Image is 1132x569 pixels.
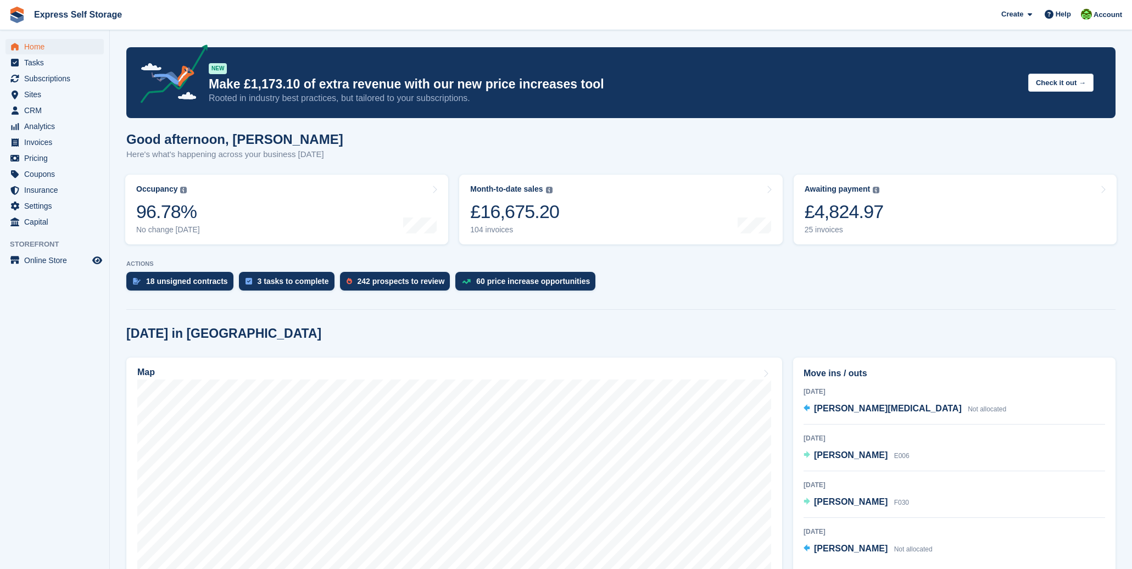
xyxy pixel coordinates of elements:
[136,200,200,223] div: 96.78%
[804,480,1105,490] div: [DATE]
[5,198,104,214] a: menu
[814,404,962,413] span: [PERSON_NAME][MEDICAL_DATA]
[873,187,879,193] img: icon-info-grey-7440780725fd019a000dd9b08b2336e03edf1995a4989e88bcd33f0948082b44.svg
[968,405,1006,413] span: Not allocated
[470,185,543,194] div: Month-to-date sales
[5,55,104,70] a: menu
[5,71,104,86] a: menu
[30,5,126,24] a: Express Self Storage
[24,214,90,230] span: Capital
[133,278,141,284] img: contract_signature_icon-13c848040528278c33f63329250d36e43548de30e8caae1d1a13099fd9432cc5.svg
[5,214,104,230] a: menu
[125,175,448,244] a: Occupancy 96.78% No change [DATE]
[462,279,471,284] img: price_increase_opportunities-93ffe204e8149a01c8c9dc8f82e8f89637d9d84a8eef4429ea346261dce0b2c0.svg
[209,92,1019,104] p: Rooted in industry best practices, but tailored to your subscriptions.
[24,150,90,166] span: Pricing
[136,185,177,194] div: Occupancy
[470,225,559,235] div: 104 invoices
[9,7,25,23] img: stora-icon-8386f47178a22dfd0bd8f6a31ec36ba5ce8667c1dd55bd0f319d3a0aa187defe.svg
[804,367,1105,380] h2: Move ins / outs
[126,272,239,296] a: 18 unsigned contracts
[814,497,888,506] span: [PERSON_NAME]
[804,433,1105,443] div: [DATE]
[126,260,1116,267] p: ACTIONS
[5,182,104,198] a: menu
[794,175,1117,244] a: Awaiting payment £4,824.97 25 invoices
[804,495,909,510] a: [PERSON_NAME] F030
[804,527,1105,537] div: [DATE]
[126,132,343,147] h1: Good afternoon, [PERSON_NAME]
[5,253,104,268] a: menu
[24,253,90,268] span: Online Store
[340,272,456,296] a: 242 prospects to review
[814,450,888,460] span: [PERSON_NAME]
[137,367,155,377] h2: Map
[239,272,340,296] a: 3 tasks to complete
[358,277,445,286] div: 242 prospects to review
[5,119,104,134] a: menu
[180,187,187,193] img: icon-info-grey-7440780725fd019a000dd9b08b2336e03edf1995a4989e88bcd33f0948082b44.svg
[804,387,1105,397] div: [DATE]
[1028,74,1094,92] button: Check it out →
[246,278,252,284] img: task-75834270c22a3079a89374b754ae025e5fb1db73e45f91037f5363f120a921f8.svg
[24,119,90,134] span: Analytics
[1001,9,1023,20] span: Create
[894,452,910,460] span: E006
[5,103,104,118] a: menu
[804,542,933,556] a: [PERSON_NAME] Not allocated
[455,272,601,296] a: 60 price increase opportunities
[209,63,227,74] div: NEW
[347,278,352,284] img: prospect-51fa495bee0391a8d652442698ab0144808aea92771e9ea1ae160a38d050c398.svg
[805,225,884,235] div: 25 invoices
[546,187,553,193] img: icon-info-grey-7440780725fd019a000dd9b08b2336e03edf1995a4989e88bcd33f0948082b44.svg
[894,499,909,506] span: F030
[1081,9,1092,20] img: Sonia Shah
[24,135,90,150] span: Invoices
[24,182,90,198] span: Insurance
[804,449,910,463] a: [PERSON_NAME] E006
[1094,9,1122,20] span: Account
[24,198,90,214] span: Settings
[24,87,90,102] span: Sites
[24,166,90,182] span: Coupons
[5,150,104,166] a: menu
[5,39,104,54] a: menu
[24,71,90,86] span: Subscriptions
[258,277,329,286] div: 3 tasks to complete
[5,135,104,150] a: menu
[804,402,1006,416] a: [PERSON_NAME][MEDICAL_DATA] Not allocated
[5,87,104,102] a: menu
[131,44,208,107] img: price-adjustments-announcement-icon-8257ccfd72463d97f412b2fc003d46551f7dbcb40ab6d574587a9cd5c0d94...
[91,254,104,267] a: Preview store
[814,544,888,553] span: [PERSON_NAME]
[894,545,933,553] span: Not allocated
[24,103,90,118] span: CRM
[476,277,590,286] div: 60 price increase opportunities
[24,55,90,70] span: Tasks
[146,277,228,286] div: 18 unsigned contracts
[1056,9,1071,20] span: Help
[136,225,200,235] div: No change [DATE]
[24,39,90,54] span: Home
[805,200,884,223] div: £4,824.97
[126,148,343,161] p: Here's what's happening across your business [DATE]
[805,185,871,194] div: Awaiting payment
[470,200,559,223] div: £16,675.20
[209,76,1019,92] p: Make £1,173.10 of extra revenue with our new price increases tool
[126,326,321,341] h2: [DATE] in [GEOGRAPHIC_DATA]
[10,239,109,250] span: Storefront
[5,166,104,182] a: menu
[459,175,782,244] a: Month-to-date sales £16,675.20 104 invoices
